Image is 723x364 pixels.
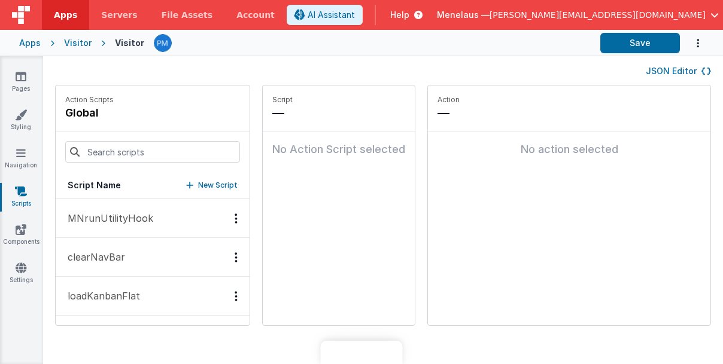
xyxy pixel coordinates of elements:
div: No action selected [438,141,701,158]
div: Visitor [115,37,144,49]
p: — [438,105,701,121]
button: Save [600,33,680,53]
span: Servers [101,9,137,21]
button: clearNavBar [56,238,250,277]
p: Script [272,95,405,105]
button: AI Assistant [287,5,363,25]
button: loadKanbanFlat1 [56,316,250,354]
h4: global [65,105,114,121]
span: File Assets [162,9,213,21]
p: MNrunUtilityHook [60,211,153,225]
div: Options [227,291,245,301]
div: Options [227,252,245,262]
p: — [272,105,405,121]
span: [PERSON_NAME][EMAIL_ADDRESS][DOMAIN_NAME] [490,9,706,21]
img: a12ed5ba5769bda9d2665f51d2850528 [154,35,171,51]
span: Help [390,9,409,21]
div: No Action Script selected [272,141,405,158]
button: Options [680,31,704,56]
button: JSON Editor [646,65,711,77]
span: Menelaus — [437,9,490,21]
button: loadKanbanFlat [56,277,250,316]
div: Options [227,213,245,224]
div: Visitor [64,37,92,49]
span: Apps [54,9,77,21]
p: Action [438,95,701,105]
input: Search scripts [65,141,240,163]
span: AI Assistant [308,9,355,21]
button: New Script [186,179,238,191]
div: Apps [19,37,41,49]
p: loadKanbanFlat [60,289,140,303]
p: Action Scripts [65,95,114,105]
p: clearNavBar [60,250,125,264]
button: MNrunUtilityHook [56,199,250,238]
button: Menelaus — [PERSON_NAME][EMAIL_ADDRESS][DOMAIN_NAME] [437,9,719,21]
h5: Script Name [68,179,121,191]
p: New Script [198,179,238,191]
